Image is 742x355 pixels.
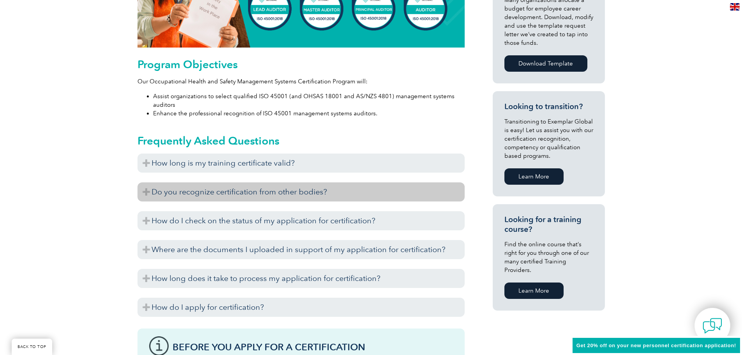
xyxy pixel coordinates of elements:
[504,215,593,234] h3: Looking for a training course?
[504,283,564,299] a: Learn More
[137,240,465,259] h3: Where are the documents I uploaded in support of my application for certification?
[137,58,465,71] h2: Program Objectives
[504,55,587,72] a: Download Template
[153,92,465,109] li: Assist organizations to select qualified ISO 45001 (and OHSAS 18001 and AS/NZS 4801) management s...
[137,77,465,86] p: Our Occupational Health and Safety Management Systems Certification Program will:
[504,117,593,160] p: Transitioning to Exemplar Global is easy! Let us assist you with our certification recognition, c...
[504,240,593,274] p: Find the online course that’s right for you through one of our many certified Training Providers.
[137,211,465,230] h3: How do I check on the status of my application for certification?
[137,298,465,317] h3: How do I apply for certification?
[504,168,564,185] a: Learn More
[137,134,465,147] h2: Frequently Asked Questions
[703,316,722,336] img: contact-chat.png
[173,342,453,352] h3: Before You Apply For a Certification
[504,102,593,111] h3: Looking to transition?
[153,109,465,118] li: Enhance the professional recognition of ISO 45001 management systems auditors.
[12,339,52,355] a: BACK TO TOP
[730,3,740,11] img: en
[576,343,736,348] span: Get 20% off on your new personnel certification application!
[137,269,465,288] h3: How long does it take to process my application for certification?
[137,154,465,173] h3: How long is my training certificate valid?
[137,182,465,201] h3: Do you recognize certification from other bodies?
